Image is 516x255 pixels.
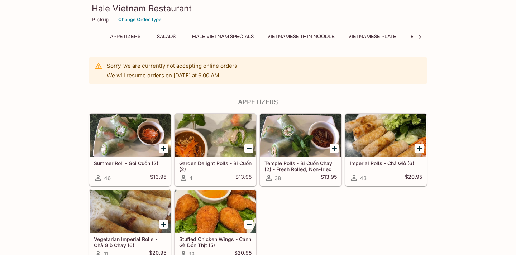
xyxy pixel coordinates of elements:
[360,175,367,182] span: 43
[94,236,166,248] h5: Vegetarian Imperial Rolls - Chả Giò Chay (6)
[415,144,424,153] button: Add Imperial Rolls - Chả Giò (6)
[175,114,256,186] a: Garden Delight Rolls - Bi Cuốn (2)4$13.95
[345,114,427,186] a: Imperial Rolls - Chả Giò (6)43$20.95
[89,114,171,186] a: Summer Roll - Gói Cuốn (2)46$13.95
[406,32,438,42] button: Entrees
[260,114,341,157] div: Temple Rolls - Bi Cuốn Chay (2) - Fresh Rolled, Non-fried
[188,32,258,42] button: Hale Vietnam Specials
[263,32,339,42] button: Vietnamese Thin Noodle
[235,174,252,182] h5: $13.95
[179,160,252,172] h5: Garden Delight Rolls - Bi Cuốn (2)
[321,174,337,182] h5: $13.95
[344,32,400,42] button: Vietnamese Plate
[330,144,339,153] button: Add Temple Rolls - Bi Cuốn Chay (2) - Fresh Rolled, Non-fried
[244,144,253,153] button: Add Garden Delight Rolls - Bi Cuốn (2)
[244,220,253,229] button: Add Stuffed Chicken Wings - Cánh Gà Dồn Thịt (5)
[94,160,166,166] h5: Summer Roll - Gói Cuốn (2)
[89,98,427,106] h4: Appetizers
[107,72,237,79] p: We will resume orders on [DATE] at 6:00 AM
[175,114,256,157] div: Garden Delight Rolls - Bi Cuốn (2)
[264,160,337,172] h5: Temple Rolls - Bi Cuốn Chay (2) - Fresh Rolled, Non-fried
[189,175,193,182] span: 4
[90,114,171,157] div: Summer Roll - Gói Cuốn (2)
[106,32,144,42] button: Appetizers
[179,236,252,248] h5: Stuffed Chicken Wings - Cánh Gà Dồn Thịt (5)
[104,175,111,182] span: 46
[159,220,168,229] button: Add Vegetarian Imperial Rolls - Chả Giò Chay (6)
[345,114,426,157] div: Imperial Rolls - Chả Giò (6)
[260,114,341,186] a: Temple Rolls - Bi Cuốn Chay (2) - Fresh Rolled, Non-fried38$13.95
[405,174,422,182] h5: $20.95
[115,14,165,25] button: Change Order Type
[159,144,168,153] button: Add Summer Roll - Gói Cuốn (2)
[90,190,171,233] div: Vegetarian Imperial Rolls - Chả Giò Chay (6)
[92,16,109,23] p: Pickup
[150,32,182,42] button: Salads
[107,62,237,69] p: Sorry, we are currently not accepting online orders
[350,160,422,166] h5: Imperial Rolls - Chả Giò (6)
[150,174,166,182] h5: $13.95
[175,190,256,233] div: Stuffed Chicken Wings - Cánh Gà Dồn Thịt (5)
[274,175,281,182] span: 38
[92,3,424,14] h3: Hale Vietnam Restaurant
